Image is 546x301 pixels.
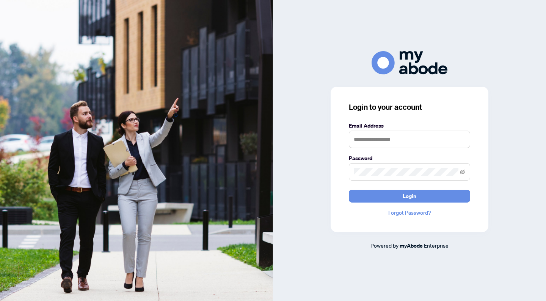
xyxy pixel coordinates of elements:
[349,122,470,130] label: Email Address
[349,102,470,112] h3: Login to your account
[349,209,470,217] a: Forgot Password?
[424,242,449,249] span: Enterprise
[349,154,470,162] label: Password
[349,190,470,203] button: Login
[370,242,399,249] span: Powered by
[403,190,416,202] span: Login
[372,51,447,74] img: ma-logo
[460,169,465,175] span: eye-invisible
[400,242,423,250] a: myAbode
